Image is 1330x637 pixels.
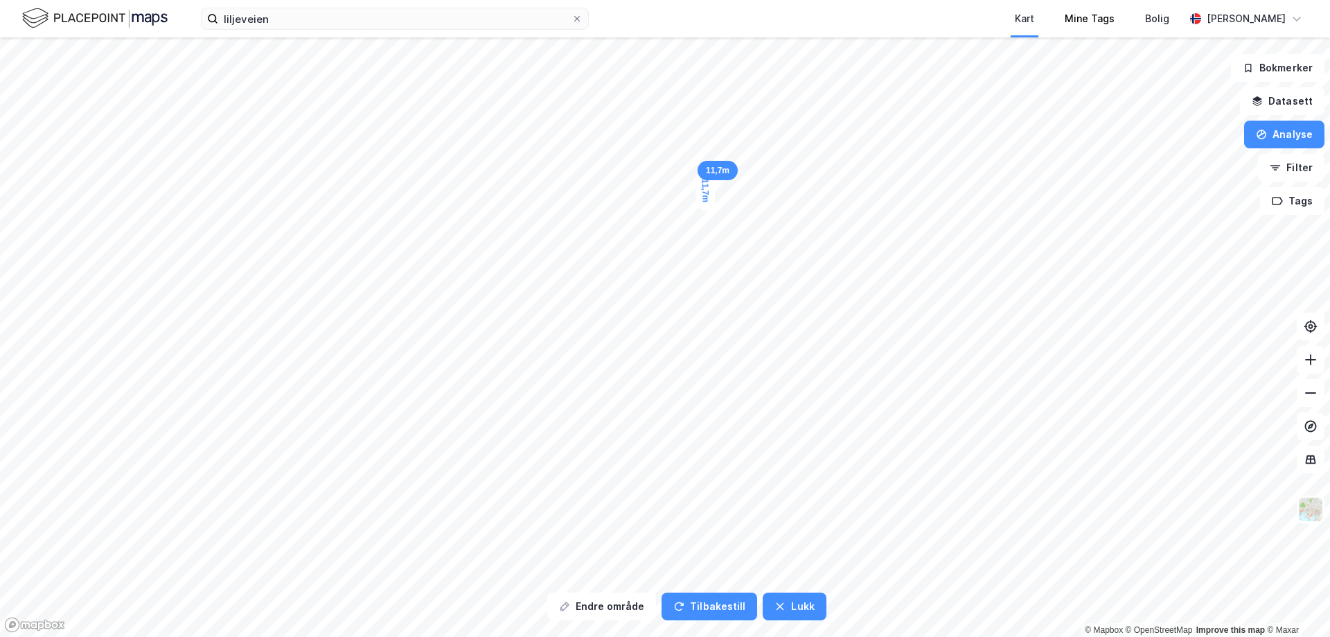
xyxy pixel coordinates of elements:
button: Endre område [547,593,656,620]
button: Lukk [763,593,826,620]
img: logo.f888ab2527a4732fd821a326f86c7f29.svg [22,6,168,30]
iframe: Chat Widget [1261,570,1330,637]
div: Bolig [1145,10,1169,27]
div: Map marker [695,170,716,211]
div: Map marker [698,161,738,180]
a: Mapbox homepage [4,617,65,633]
a: Improve this map [1196,625,1265,635]
img: Z [1297,496,1324,523]
button: Tags [1260,187,1324,215]
div: [PERSON_NAME] [1207,10,1286,27]
button: Datasett [1240,87,1324,115]
button: Filter [1258,154,1324,182]
div: Mine Tags [1065,10,1115,27]
button: Bokmerker [1231,54,1324,82]
div: Kart [1015,10,1034,27]
div: Kontrollprogram for chat [1261,570,1330,637]
a: Mapbox [1085,625,1123,635]
button: Analyse [1244,121,1324,148]
input: Søk på adresse, matrikkel, gårdeiere, leietakere eller personer [218,8,571,29]
button: Tilbakestill [662,593,757,620]
a: OpenStreetMap [1126,625,1193,635]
